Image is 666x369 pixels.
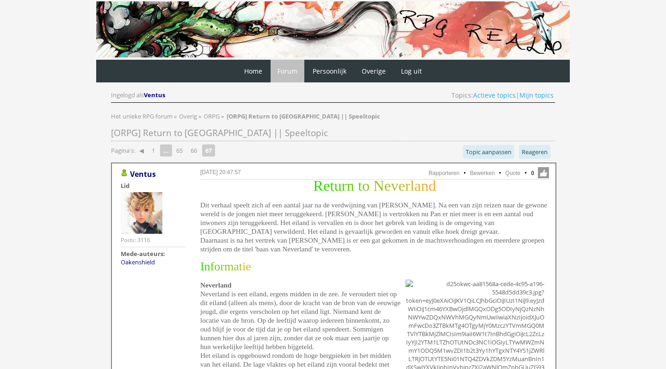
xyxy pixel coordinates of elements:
[111,112,173,120] span: Het unieke RPG forum
[463,145,514,159] a: Topic aanpassen
[121,250,165,258] strong: Mede-auteurs:
[220,260,224,273] span: r
[323,177,330,194] span: e
[414,177,421,194] span: a
[121,236,150,244] div: Posts: 3116
[399,177,405,194] span: e
[204,260,210,273] span: n
[200,201,547,253] span: Dit verhaal speelt zich af een aantal jaar na de verdwijning van [PERSON_NAME]. Na een van zijn r...
[203,112,221,120] a: ORPG
[237,60,269,82] a: Home
[221,112,224,120] span: »
[121,192,162,234] img: Ventus
[160,144,172,156] span: ...
[227,112,380,120] strong: [ORPG] Return to [GEOGRAPHIC_DATA] || Speeltopic
[202,144,215,156] strong: 67
[198,112,201,120] span: »
[214,260,220,273] span: o
[200,281,232,289] b: Neverland
[429,170,460,176] a: Rapporteren
[358,177,362,194] span: t
[394,60,429,82] a: Log uit
[347,177,354,194] span: n
[210,260,215,273] span: f
[234,260,239,273] span: a
[96,1,570,57] img: RPG Realm - Banner
[179,112,198,120] a: Overig
[451,91,554,100] span: Topics: |
[144,91,165,99] span: Ventus
[144,91,166,99] a: Ventus
[121,169,128,177] img: Gebruiker is online
[242,260,246,273] span: i
[174,112,177,120] span: »
[246,260,251,273] span: e
[519,91,554,100] a: Mijn topics
[306,60,353,82] a: Persoonlijk
[136,144,148,157] a: ◀
[384,177,391,194] span: e
[121,258,155,266] a: Oakenshield
[173,144,186,157] a: 65
[200,169,241,175] a: [DATE] 20:47:57
[342,177,347,194] span: r
[111,91,166,100] div: Ingelogd als
[330,177,334,194] span: t
[187,144,201,157] a: 66
[224,260,234,273] span: m
[506,170,521,176] a: Quote
[405,177,410,194] span: r
[531,169,534,177] span: 0
[179,112,197,120] span: Overig
[121,181,185,190] div: Lid
[111,127,328,139] span: [ORPG] Return to [GEOGRAPHIC_DATA] || Speeltopic
[239,260,242,273] span: t
[410,177,414,194] span: l
[362,177,370,194] span: o
[148,144,159,157] a: 1
[130,169,156,179] a: Ventus
[334,177,342,194] span: u
[470,170,494,176] a: Bewerken
[391,177,398,194] span: v
[111,146,135,155] span: Pagina's:
[373,177,384,194] span: N
[421,177,428,194] span: n
[203,112,220,120] span: ORPG
[271,60,304,82] a: Forum
[355,60,393,82] a: Overige
[473,91,516,100] a: Actieve topics
[519,145,550,159] a: Reageren
[429,177,436,194] span: d
[313,177,323,194] span: R
[111,112,174,120] a: Het unieke RPG forum
[200,260,204,273] span: I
